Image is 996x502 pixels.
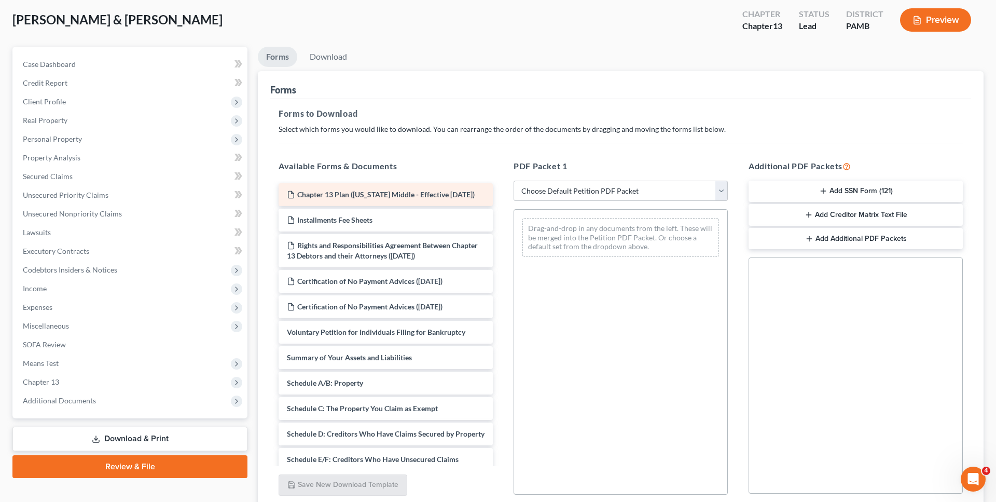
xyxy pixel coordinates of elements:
[23,265,117,274] span: Codebtors Insiders & Notices
[270,84,296,96] div: Forms
[23,396,96,405] span: Additional Documents
[297,190,475,199] span: Chapter 13 Plan ([US_STATE] Middle - Effective [DATE])
[15,205,247,223] a: Unsecured Nonpriority Claims
[846,20,883,32] div: PAMB
[297,215,372,224] span: Installments Fee Sheets
[287,455,459,464] span: Schedule E/F: Creditors Who Have Unsecured Claims
[297,277,442,286] span: Certification of No Payment Advices ([DATE])
[15,74,247,92] a: Credit Report
[23,303,52,311] span: Expenses
[742,20,782,32] div: Chapter
[23,116,67,125] span: Real Property
[522,218,719,257] div: Drag-and-drop in any documents from the left. These will be merged into the Petition PDF Packet. ...
[23,284,47,293] span: Income
[23,340,66,349] span: SOFA Review
[287,241,478,260] span: Rights and Responsibilities Agreement Between Chapter 13 Debtors and their Attorneys ([DATE])
[982,467,990,475] span: 4
[961,467,986,492] iframe: Intercom live chat
[279,124,963,134] p: Select which forms you would like to download. You can rearrange the order of the documents by dr...
[799,8,829,20] div: Status
[287,328,465,336] span: Voluntary Petition for Individuals Filing for Bankruptcy
[749,228,963,250] button: Add Additional PDF Packets
[15,335,247,354] a: SOFA Review
[749,160,963,172] h5: Additional PDF Packets
[23,172,73,181] span: Secured Claims
[23,377,59,386] span: Chapter 13
[749,181,963,202] button: Add SSN Form (121)
[15,186,247,205] a: Unsecured Priority Claims
[279,107,963,120] h5: Forms to Download
[742,8,782,20] div: Chapter
[15,148,247,167] a: Property Analysis
[799,20,829,32] div: Lead
[287,353,412,362] span: Summary of Your Assets and Liabilities
[23,134,82,143] span: Personal Property
[287,404,438,413] span: Schedule C: The Property You Claim as Exempt
[23,228,51,237] span: Lawsuits
[279,160,493,172] h5: Available Forms & Documents
[287,429,485,438] span: Schedule D: Creditors Who Have Claims Secured by Property
[23,191,108,199] span: Unsecured Priority Claims
[287,378,363,387] span: Schedule A/B: Property
[15,167,247,186] a: Secured Claims
[12,455,247,478] a: Review & File
[23,359,59,368] span: Means Test
[279,474,407,496] button: Save New Download Template
[23,321,69,330] span: Miscellaneous
[23,247,89,255] span: Executory Contracts
[846,8,883,20] div: District
[23,209,122,218] span: Unsecured Nonpriority Claims
[900,8,971,32] button: Preview
[258,47,297,67] a: Forms
[749,204,963,226] button: Add Creditor Matrix Text File
[301,47,355,67] a: Download
[23,97,66,106] span: Client Profile
[773,21,782,31] span: 13
[15,55,247,74] a: Case Dashboard
[15,242,247,261] a: Executory Contracts
[514,160,728,172] h5: PDF Packet 1
[23,153,80,162] span: Property Analysis
[23,60,76,69] span: Case Dashboard
[15,223,247,242] a: Lawsuits
[12,12,223,27] span: [PERSON_NAME] & [PERSON_NAME]
[23,78,67,87] span: Credit Report
[12,427,247,451] a: Download & Print
[297,302,442,311] span: Certification of No Payment Advices ([DATE])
